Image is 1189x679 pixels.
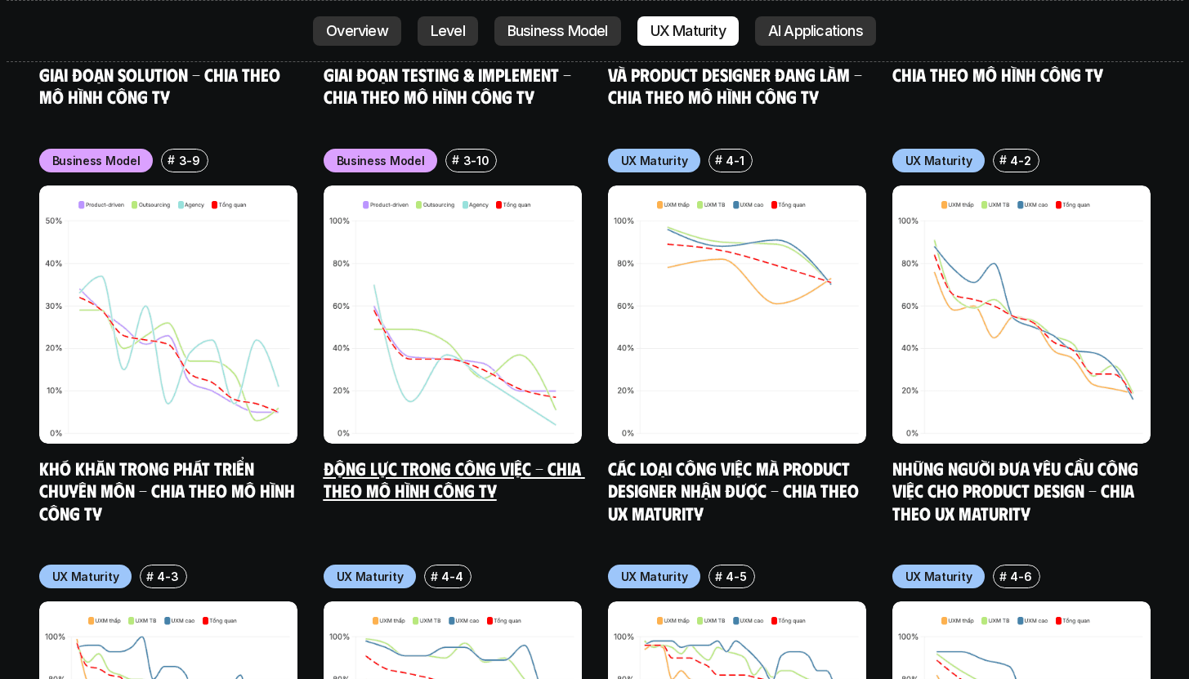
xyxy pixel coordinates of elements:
[39,457,299,524] a: Khó khăn trong phát triển chuyên môn - Chia theo mô hình công ty
[494,16,621,46] a: Business Model
[337,568,404,585] p: UX Maturity
[650,23,726,39] p: UX Maturity
[608,457,863,524] a: Các loại công việc mà Product Designer nhận được - Chia theo UX Maturity
[726,568,746,585] p: 4-5
[755,16,876,46] a: AI Applications
[999,154,1007,166] h6: #
[621,568,688,585] p: UX Maturity
[146,570,154,583] h6: #
[324,40,575,107] a: Product Designer làm gì trong giai đoạn Testing & Implement - Chia theo mô hình công ty
[999,570,1007,583] h6: #
[726,152,744,169] p: 4-1
[52,568,119,585] p: UX Maturity
[715,570,722,583] h6: #
[1010,152,1030,169] p: 4-2
[313,16,401,46] a: Overview
[441,568,463,585] p: 4-4
[463,152,489,169] p: 3-10
[157,568,178,585] p: 4-3
[431,23,465,39] p: Level
[905,152,972,169] p: UX Maturity
[168,154,175,166] h6: #
[621,152,688,169] p: UX Maturity
[418,16,478,46] a: Level
[452,154,459,166] h6: #
[337,152,425,169] p: Business Model
[431,570,438,583] h6: #
[1010,568,1031,585] p: 4-6
[892,40,1119,85] a: Khó khăn trong công việc - Chia theo mô hình công ty
[324,457,585,502] a: Động lực trong công việc - Chia theo mô hình công ty
[768,23,863,39] p: AI Applications
[507,23,608,39] p: Business Model
[608,40,866,107] a: Những công việc về Managment và Product Designer đang làm - Chia theo mô hình công ty
[52,152,141,169] p: Business Model
[715,154,722,166] h6: #
[892,457,1142,524] a: Những người đưa yêu cầu công việc cho Product Design - Chia theo UX Maturity
[637,16,739,46] a: UX Maturity
[179,152,200,169] p: 3-9
[39,40,290,107] a: Product Designer làm gì trong giai đoạn Solution - Chia theo mô hình công ty
[326,23,388,39] p: Overview
[905,568,972,585] p: UX Maturity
